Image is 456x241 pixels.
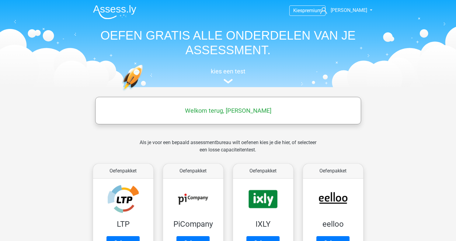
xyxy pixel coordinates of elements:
h5: Welkom terug, [PERSON_NAME] [98,107,358,114]
a: kies een test [88,68,368,84]
h5: kies een test [88,68,368,75]
img: Assessly [93,5,136,19]
a: [PERSON_NAME] [318,7,368,14]
div: Als je voor een bepaald assessmentbureau wilt oefenen kies je die hier, of selecteer een losse ca... [135,139,321,161]
h1: OEFEN GRATIS ALLE ONDERDELEN VAN JE ASSESSMENT. [88,28,368,57]
span: Kies [293,8,302,13]
img: oefenen [122,65,166,120]
span: premium [302,8,322,13]
span: [PERSON_NAME] [331,7,367,13]
a: Kiespremium [290,6,325,15]
img: assessment [224,79,233,83]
